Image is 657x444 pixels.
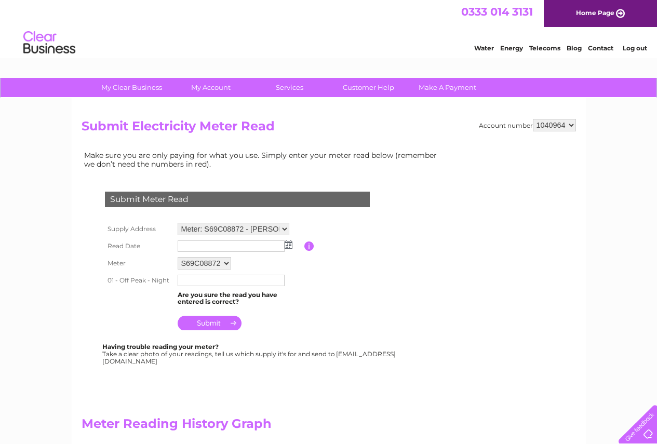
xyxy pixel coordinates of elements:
[102,343,397,365] div: Take a clear photo of your readings, tell us which supply it's for and send to [EMAIL_ADDRESS][DO...
[500,44,523,52] a: Energy
[529,44,560,52] a: Telecoms
[102,238,175,254] th: Read Date
[82,416,445,436] h2: Meter Reading History Graph
[102,343,219,351] b: Having trouble reading your meter?
[474,44,494,52] a: Water
[304,241,314,251] input: Information
[102,254,175,272] th: Meter
[84,6,574,50] div: Clear Business is a trading name of Verastar Limited (registered in [GEOGRAPHIC_DATA] No. 3667643...
[105,192,370,207] div: Submit Meter Read
[178,316,242,330] input: Submit
[89,78,175,97] a: My Clear Business
[102,272,175,289] th: 01 - Off Peak - Night
[175,289,304,308] td: Are you sure the read you have entered is correct?
[102,220,175,238] th: Supply Address
[623,44,647,52] a: Log out
[168,78,253,97] a: My Account
[247,78,332,97] a: Services
[461,5,533,18] a: 0333 014 3131
[23,27,76,59] img: logo.png
[285,240,292,249] img: ...
[567,44,582,52] a: Blog
[405,78,490,97] a: Make A Payment
[588,44,613,52] a: Contact
[82,149,445,170] td: Make sure you are only paying for what you use. Simply enter your meter read below (remember we d...
[326,78,411,97] a: Customer Help
[82,119,576,139] h2: Submit Electricity Meter Read
[479,119,576,131] div: Account number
